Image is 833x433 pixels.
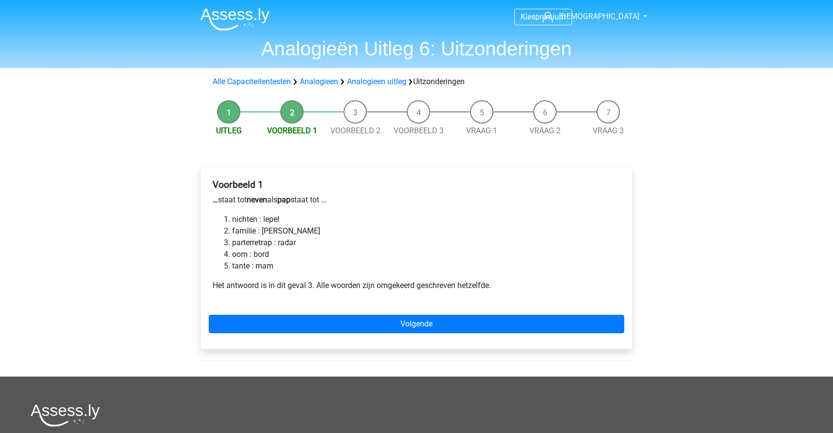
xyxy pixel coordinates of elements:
b: … [213,195,218,204]
a: Voorbeeld 3 [394,126,444,135]
img: Assessly logo [31,404,100,427]
li: oom : bord [232,249,620,260]
b: neven [247,195,267,204]
a: Uitleg [216,126,242,135]
a: Voorbeeld 1 [267,126,317,135]
a: [DEMOGRAPHIC_DATA] [539,11,640,22]
img: Assessly [200,8,270,31]
div: Uitzonderingen [209,76,624,88]
a: Vraag 1 [466,126,497,135]
li: nichten : lepel [232,214,620,225]
li: parterretrap : radar [232,237,620,249]
p: staat tot als staat tot … [213,194,620,206]
a: Alle Capaciteitentesten [213,77,291,86]
b: pap [277,195,290,204]
a: Volgende [209,315,624,333]
a: Voorbeeld 2 [330,126,380,135]
p: Het antwoord is in dit geval 3. Alle woorden zijn omgekeerd geschreven hetzelfde. [213,280,620,291]
li: familie : [PERSON_NAME] [232,225,620,237]
a: Analogieen [300,77,338,86]
h1: Analogieën Uitleg 6: Uitzonderingen [193,37,640,60]
span: premium [535,12,566,21]
b: Voorbeeld 1 [213,179,263,190]
a: Kiespremium [515,10,572,23]
a: Vraag 3 [593,126,624,135]
a: Analogieen uitleg [347,77,406,86]
span: Kies [521,12,535,21]
a: Vraag 2 [529,126,561,135]
span: [DEMOGRAPHIC_DATA] [559,12,639,21]
li: tante : mam [232,260,620,272]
